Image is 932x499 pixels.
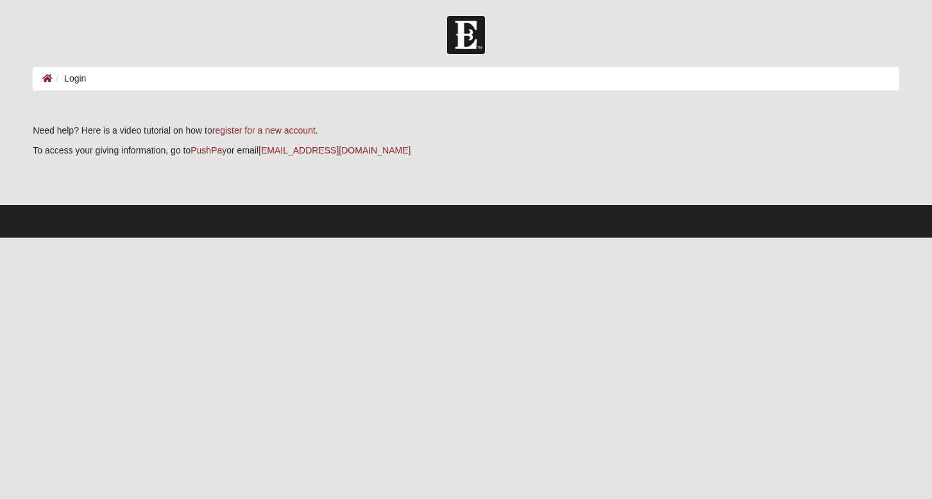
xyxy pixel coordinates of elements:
[33,144,899,157] p: To access your giving information, go to or email
[33,124,899,137] p: Need help? Here is a video tutorial on how to .
[191,145,226,155] a: PushPay
[447,16,485,54] img: Church of Eleven22 Logo
[258,145,411,155] a: [EMAIL_ADDRESS][DOMAIN_NAME]
[53,72,86,85] li: Login
[212,125,316,136] a: register for a new account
